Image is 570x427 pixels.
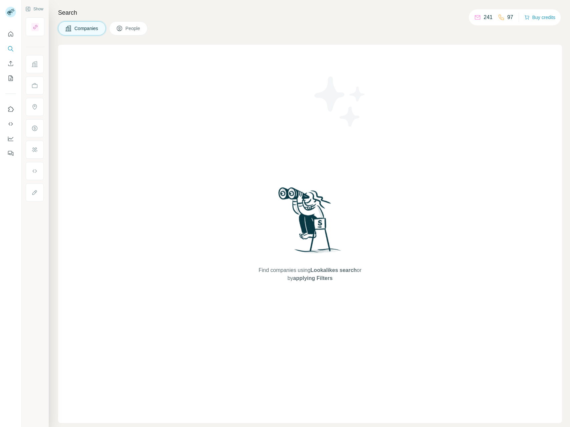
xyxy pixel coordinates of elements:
button: Use Surfe API [5,118,16,130]
button: Use Surfe on LinkedIn [5,103,16,115]
span: Lookalikes search [310,267,357,273]
img: Surfe Illustration - Woman searching with binoculars [275,185,345,260]
button: My lists [5,72,16,84]
span: applying Filters [293,275,332,281]
p: 241 [484,13,493,21]
h4: Search [58,8,562,17]
span: People [125,25,141,32]
button: Enrich CSV [5,57,16,69]
img: Surfe Illustration - Stars [310,72,370,132]
button: Show [21,4,48,14]
button: Quick start [5,28,16,40]
button: Dashboard [5,133,16,145]
span: Companies [74,25,99,32]
p: 97 [507,13,513,21]
button: Feedback [5,147,16,159]
button: Search [5,43,16,55]
span: Find companies using or by [257,266,363,282]
button: Buy credits [524,13,555,22]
